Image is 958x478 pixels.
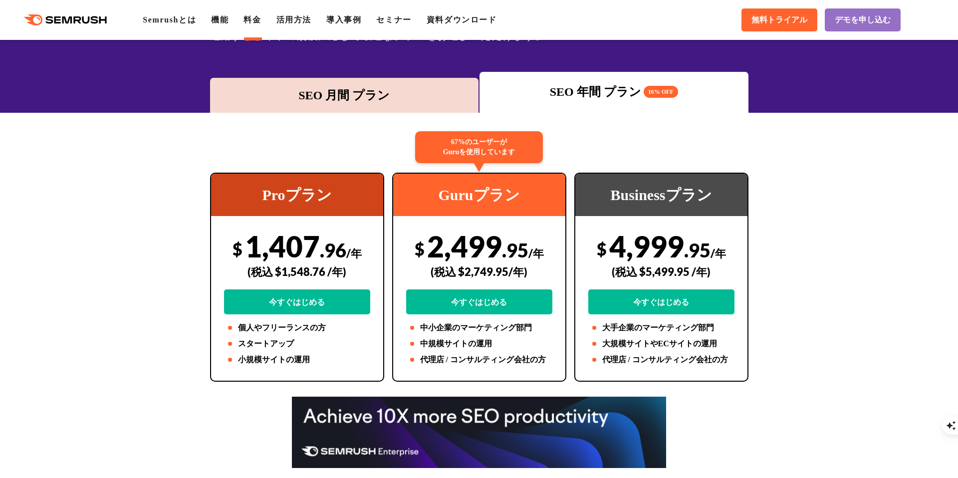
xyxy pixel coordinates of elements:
span: .96 [320,239,346,261]
li: 中規模サイトの運用 [406,338,552,350]
a: 導入事例 [326,15,361,24]
li: 大規模サイトやECサイトの運用 [588,338,734,350]
div: (税込 $5,499.95 /年) [588,254,734,289]
span: /年 [346,246,362,260]
span: /年 [711,246,726,260]
span: .95 [502,239,528,261]
span: .95 [684,239,711,261]
span: $ [233,239,242,259]
a: デモを申し込む [825,8,901,31]
div: Proプラン [211,174,383,216]
div: SEO 年間 プラン [484,83,743,101]
a: 料金 [243,15,261,24]
li: スタートアップ [224,338,370,350]
li: 小規模サイトの運用 [224,354,370,366]
a: 今すぐはじめる [406,289,552,314]
div: (税込 $1,548.76 /年) [224,254,370,289]
li: 中小企業のマーケティング部門 [406,322,552,334]
li: 大手企業のマーケティング部門 [588,322,734,334]
a: Semrushとは [143,15,196,24]
div: 2,499 [406,229,552,314]
span: デモを申し込む [835,15,891,25]
a: 資料ダウンロード [427,15,497,24]
div: 67%のユーザーが Guruを使用しています [415,131,543,163]
li: 代理店 / コンサルティング会社の方 [588,354,734,366]
div: Businessプラン [575,174,747,216]
span: $ [415,239,425,259]
a: 今すぐはじめる [588,289,734,314]
span: 16% OFF [644,86,678,98]
a: 無料トライアル [741,8,817,31]
div: 1,407 [224,229,370,314]
span: /年 [528,246,544,260]
li: 個人やフリーランスの方 [224,322,370,334]
a: 活用方法 [276,15,311,24]
span: 無料トライアル [751,15,807,25]
span: $ [597,239,607,259]
li: 代理店 / コンサルティング会社の方 [406,354,552,366]
a: 機能 [211,15,229,24]
div: (税込 $2,749.95/年) [406,254,552,289]
div: 4,999 [588,229,734,314]
a: 今すぐはじめる [224,289,370,314]
div: SEO 月間 プラン [215,86,474,104]
div: Guruプラン [393,174,565,216]
a: セミナー [376,15,411,24]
